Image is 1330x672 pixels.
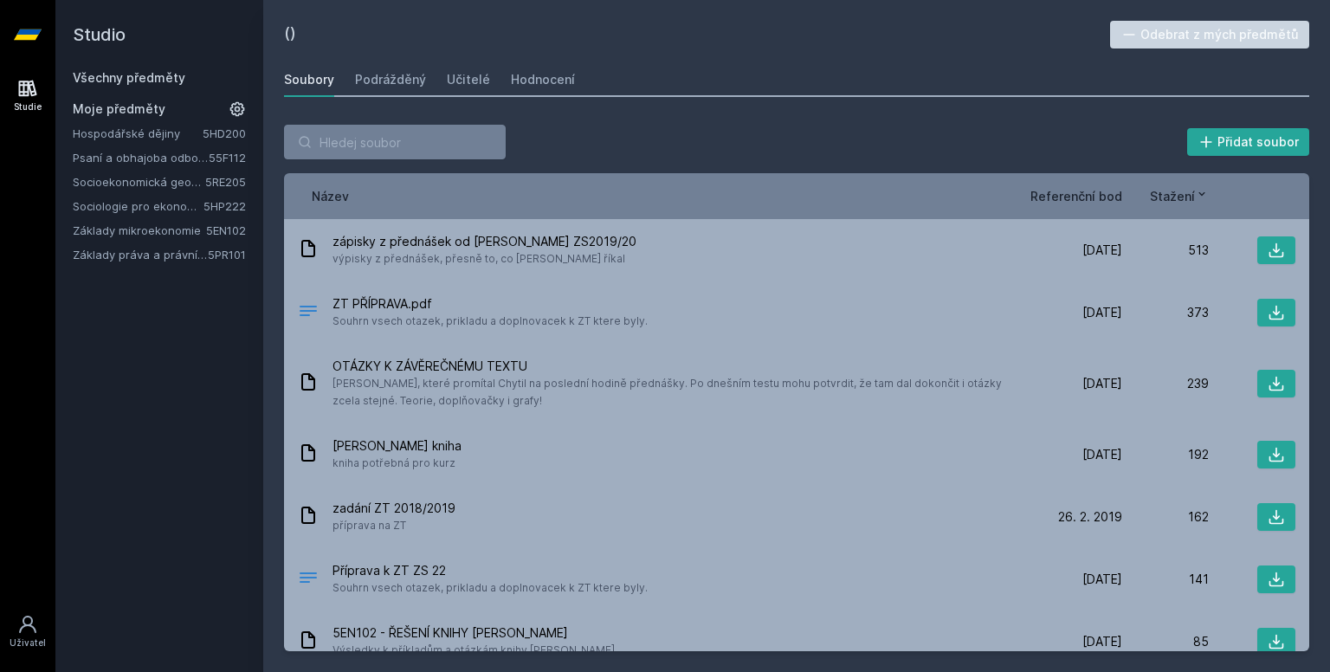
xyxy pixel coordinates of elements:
a: Učitelé [447,62,490,97]
a: Soubory [284,62,334,97]
a: Sociologie pro ekonomiku [73,197,203,215]
div: .PDF [298,567,319,592]
font: Referenční bod [1030,189,1122,204]
font: Souhrn vsech otazek, prikladu a doplnovacek k ZT ktere byly. [332,581,648,594]
font: [DATE] [1082,242,1122,257]
font: OTÁZKY K ZÁVĚREČNÉMU TEXTU [332,359,527,373]
font: Studio [73,24,126,45]
div: PDF [298,300,319,326]
a: 55F112 [209,151,246,165]
font: Socioekonomická geografie [73,175,223,189]
font: 85 [1193,634,1209,649]
button: Přidat soubor [1187,128,1310,156]
input: Hledej soubor [284,125,506,159]
font: Přidat soubor [1217,134,1299,149]
font: Učitelé [447,72,490,87]
font: [DATE] [1082,376,1122,391]
font: příprava na ZT [332,519,406,532]
font: kniha potřebná pro kurz [332,456,455,469]
font: [PERSON_NAME], které promítal Chytil na poslední hodině přednášky. Po dnešním testu mohu potvrdit... [332,377,1002,407]
font: Podrážděný [355,72,426,87]
button: Stažení [1150,187,1209,205]
font: [DATE] [1082,634,1122,649]
font: Hospodářské dějiny [73,126,180,140]
a: Studie [3,69,52,122]
font: [PERSON_NAME] kniha [332,438,462,453]
font: Souhrn vsech otazek, prikladu a doplnovacek k ZT ktere byly. [332,314,648,327]
a: Hodnocení [511,62,575,97]
font: 373 [1187,305,1209,320]
font: 513 [1188,242,1209,257]
font: Studie [14,101,42,112]
button: Referenční bod [1030,187,1122,205]
font: Hodnocení [511,72,575,87]
a: Uživatel [3,605,52,658]
font: Sociologie pro ekonomiku [73,199,211,213]
a: 5RE205 [205,175,246,189]
font: 239 [1187,376,1209,391]
font: Výsledky k příkladům a otázkám knihy [PERSON_NAME] [332,643,615,656]
font: [DATE] [1082,305,1122,320]
a: Všechny předměty [73,70,185,85]
font: 192 [1188,447,1209,462]
a: Hospodářské dějiny [73,125,203,142]
a: 5HP222 [203,199,246,213]
a: Psaní a obhajoba odborné práce [73,149,209,166]
button: Odebrat z mých předmětů [1110,21,1310,48]
a: 5EN102 [206,223,246,237]
button: Název [312,187,349,205]
font: Psaní a obhajoba odborné práce [73,151,251,165]
font: 162 [1188,509,1209,524]
font: ZT PŘÍPRAVA.pdf [332,296,432,311]
font: 141 [1189,572,1209,586]
font: Soubory [284,72,334,87]
a: Podrážděný [355,62,426,97]
a: 5HD200 [203,126,246,140]
a: Socioekonomická geografie [73,173,205,191]
font: zápisky z přednášek od [PERSON_NAME] ​​ZS2019/20 [332,234,636,249]
font: Základy mikroekonomie [73,223,201,237]
font: [DATE] [1082,447,1122,462]
font: Stažení [1150,189,1195,204]
font: Základy práva a právní nauky [73,248,233,262]
font: Odebrat z mých předmětů [1140,27,1299,42]
font: Uživatel [10,637,46,648]
font: [DATE] [1082,572,1122,586]
font: zadání ZT 2018/2019 [332,501,455,515]
font: 26. 2. 2019 [1058,509,1122,524]
font: Moje předměty [73,101,165,116]
a: 5PR101 [208,248,246,262]
font: výpisky z přednášek, přesně to, co [PERSON_NAME] říkal [332,252,625,265]
font: () [284,23,296,42]
font: 5EN102 - ŘEŠENÍ KNIHY [PERSON_NAME] [332,625,568,640]
font: Název [312,189,349,204]
font: Příprava k ZT ZS 22 [332,563,446,578]
a: Základy mikroekonomie [73,222,206,239]
a: Základy práva a právní nauky [73,246,208,263]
